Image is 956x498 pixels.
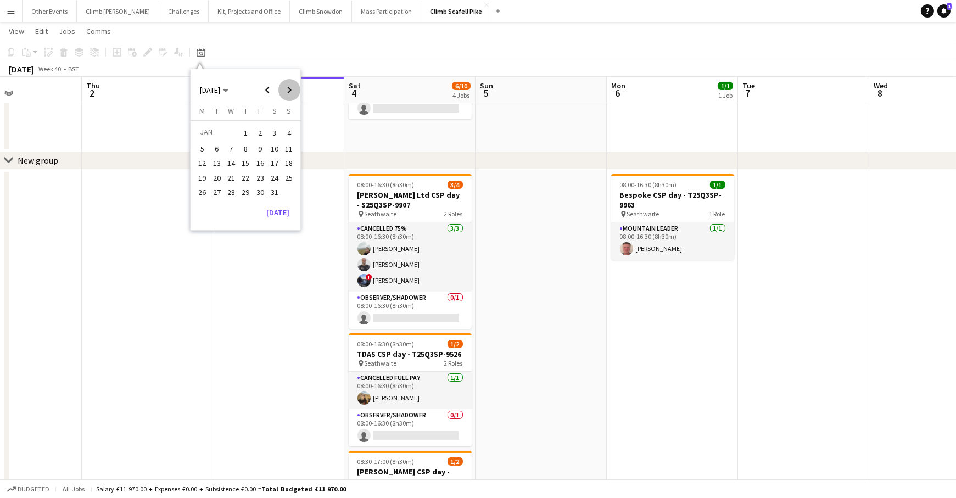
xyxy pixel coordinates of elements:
span: ! [366,274,372,281]
app-card-role: Observer/Shadower0/108:00-16:30 (8h30m) [349,292,472,329]
h3: TDAS CSP day - T25Q3SP-9526 [349,349,472,359]
span: 17 [268,157,281,170]
span: 13 [210,157,223,170]
button: 22-01-2026 [238,171,253,185]
span: Seathwaite [627,210,659,218]
span: View [9,26,24,36]
span: 7 [225,142,238,155]
span: 1 [947,3,952,10]
span: Budgeted [18,485,49,493]
span: 15 [239,157,252,170]
span: Seathwaite [365,359,397,367]
span: 6/10 [452,82,471,90]
span: Thu [86,81,100,91]
div: [DATE] [9,64,34,75]
span: 27 [210,186,223,199]
span: 9 [254,142,267,155]
button: 07-01-2026 [224,142,238,156]
button: 26-01-2026 [195,185,209,199]
button: 31-01-2026 [267,185,282,199]
span: W [228,106,234,116]
span: Sat [349,81,361,91]
div: BST [68,65,79,73]
app-job-card: 08:00-16:30 (8h30m)3/4[PERSON_NAME] Ltd CSP day - S25Q3SP-9907 Seathwaite2 RolesCancelled 75%3/30... [349,174,472,329]
span: T [244,106,248,116]
span: 20 [210,171,223,184]
h3: [PERSON_NAME] CSP day - T25Q3SP-9911 [349,467,472,486]
span: 26 [196,186,209,199]
span: 10 [268,142,281,155]
div: 1 Job [718,91,733,99]
span: 4 [282,125,295,141]
button: 04-01-2026 [282,125,296,142]
span: 08:00-16:30 (8h30m) [357,181,415,189]
h3: Bespoke CSP day - T25Q3SP-9963 [611,190,734,210]
a: Comms [82,24,115,38]
span: Tue [742,81,755,91]
span: 1 Role [709,210,725,218]
a: Jobs [54,24,80,38]
button: 14-01-2026 [224,156,238,170]
span: 8 [872,87,888,99]
a: 1 [937,4,951,18]
span: 1 [239,125,252,141]
button: 25-01-2026 [282,171,296,185]
app-card-role: Mountain Leader1/108:00-16:30 (8h30m)[PERSON_NAME] [611,222,734,260]
span: 3/4 [448,181,463,189]
button: 21-01-2026 [224,171,238,185]
span: M [199,106,205,116]
span: 08:00-16:30 (8h30m) [357,340,415,348]
app-card-role: Observer/Shadower0/108:00-16:30 (8h30m) [349,409,472,446]
span: Total Budgeted £11 970.00 [261,485,346,493]
span: 5 [478,87,493,99]
span: 1/2 [448,340,463,348]
button: 10-01-2026 [267,142,282,156]
span: 11 [282,142,295,155]
button: Other Events [23,1,77,22]
app-card-role: Cancelled full pay1/108:00-16:30 (8h30m)[PERSON_NAME] [349,372,472,409]
button: 11-01-2026 [282,142,296,156]
a: View [4,24,29,38]
span: 7 [741,87,755,99]
button: 16-01-2026 [253,156,267,170]
button: Previous month [256,79,278,101]
span: Seathwaite [365,210,397,218]
app-job-card: 08:00-16:30 (8h30m)1/2TDAS CSP day - T25Q3SP-9526 Seathwaite2 RolesCancelled full pay1/108:00-16:... [349,333,472,446]
span: 30 [254,186,267,199]
button: 24-01-2026 [267,171,282,185]
span: 6 [610,87,625,99]
button: Mass Participation [352,1,421,22]
button: 05-01-2026 [195,142,209,156]
span: 2 [85,87,100,99]
span: 8 [239,142,252,155]
span: Comms [86,26,111,36]
span: 08:00-16:30 (8h30m) [620,181,677,189]
button: 18-01-2026 [282,156,296,170]
button: 01-01-2026 [238,125,253,142]
app-card-role: Cancelled 75%3/308:00-16:30 (8h30m)[PERSON_NAME][PERSON_NAME]![PERSON_NAME] [349,222,472,292]
span: [DATE] [200,85,220,95]
td: JAN [195,125,238,142]
span: 2 Roles [444,359,463,367]
button: 03-01-2026 [267,125,282,142]
button: Climb Scafell Pike [421,1,491,22]
span: Jobs [59,26,75,36]
span: 1/1 [718,82,733,90]
span: 29 [239,186,252,199]
span: 2 Roles [444,210,463,218]
span: 25 [282,171,295,184]
button: Next month [278,79,300,101]
button: Budgeted [5,483,51,495]
span: S [287,106,291,116]
button: Climb Snowdon [290,1,352,22]
span: 6 [210,142,223,155]
h3: [PERSON_NAME] Ltd CSP day - S25Q3SP-9907 [349,190,472,210]
span: 16 [254,157,267,170]
app-job-card: 08:00-16:30 (8h30m)1/1Bespoke CSP day - T25Q3SP-9963 Seathwaite1 RoleMountain Leader1/108:00-16:3... [611,174,734,260]
button: 19-01-2026 [195,171,209,185]
span: Sun [480,81,493,91]
button: 23-01-2026 [253,171,267,185]
a: Edit [31,24,52,38]
span: 1/1 [710,181,725,189]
